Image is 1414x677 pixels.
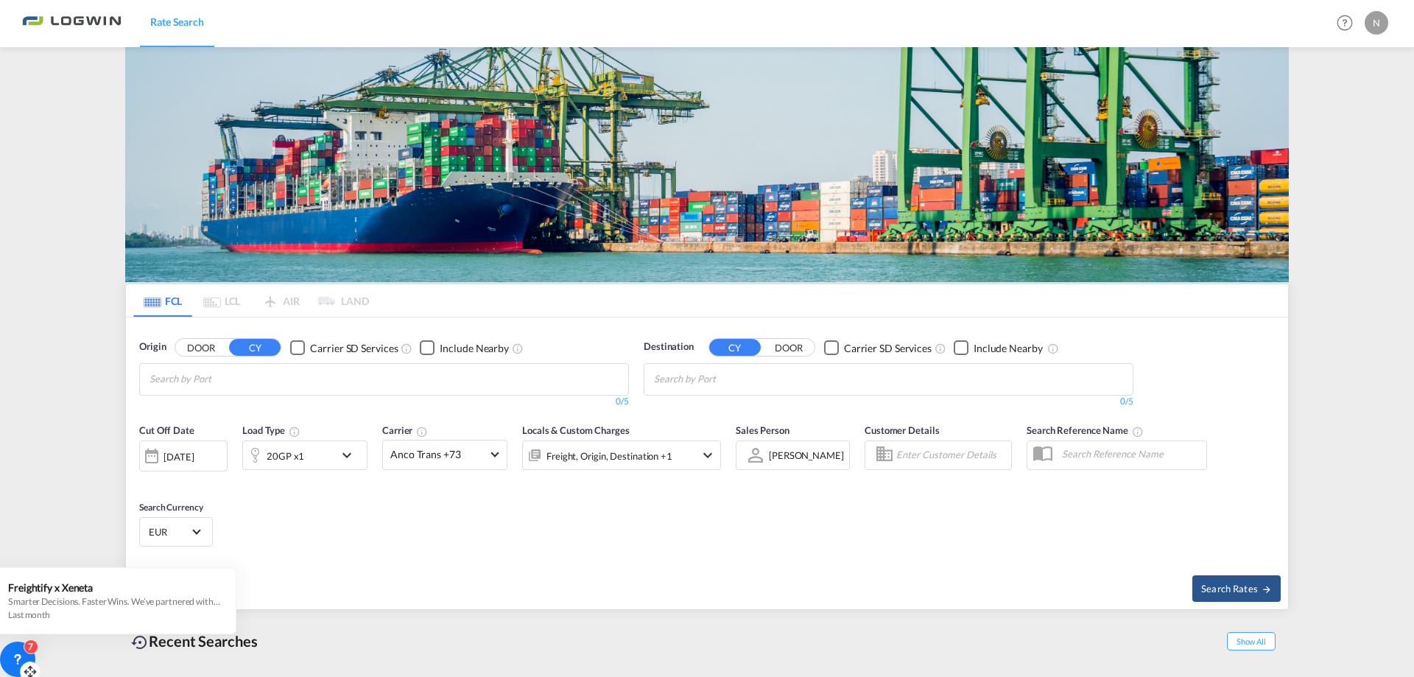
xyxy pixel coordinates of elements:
md-chips-wrap: Chips container with autocompletion. Enter the text area, type text to search, and then use the u... [147,364,295,391]
div: Include Nearby [974,341,1043,356]
md-chips-wrap: Chips container with autocompletion. Enter the text area, type text to search, and then use the u... [652,364,800,391]
md-icon: icon-backup-restore [131,634,149,651]
div: Carrier SD Services [844,341,932,356]
span: Load Type [242,424,300,436]
md-datepicker: Select [139,469,150,489]
div: [DATE] [163,450,194,463]
span: Carrier [382,424,428,436]
span: Customer Details [865,424,939,436]
div: Freight Origin Destination Factory Stuffing [546,446,672,466]
img: bc73a0e0d8c111efacd525e4c8ad7d32.png [22,7,122,40]
span: Origin [139,340,166,354]
md-icon: icon-chevron-down [338,446,363,464]
md-icon: Unchecked: Search for CY (Container Yard) services for all selected carriers.Checked : Search for... [401,343,412,354]
div: Help [1332,10,1365,37]
md-checkbox: Checkbox No Ink [824,340,932,355]
span: Locals & Custom Charges [522,424,630,436]
div: 0/5 [139,396,629,408]
input: Search Reference Name [1055,443,1206,465]
md-icon: icon-information-outline [289,426,300,438]
button: CY [709,339,761,356]
div: 0/5 [644,396,1133,408]
div: N [1365,11,1388,35]
md-checkbox: Checkbox No Ink [290,340,398,355]
md-icon: The selected Trucker/Carrierwill be displayed in the rate results If the rates are from another f... [416,426,428,438]
md-icon: Unchecked: Ignores neighbouring ports when fetching rates.Checked : Includes neighbouring ports w... [1047,343,1059,354]
span: Search Rates [1201,583,1272,594]
div: Include Nearby [440,341,509,356]
button: DOOR [763,340,815,357]
md-icon: icon-arrow-right [1262,584,1272,594]
md-icon: icon-chevron-down [699,446,717,464]
div: Carrier SD Services [310,341,398,356]
div: Freight Origin Destination Factory Stuffingicon-chevron-down [522,441,721,470]
md-tab-item: FCL [133,284,192,317]
div: OriginDOOR CY Checkbox No InkUnchecked: Search for CY (Container Yard) services for all selected ... [126,318,1288,608]
button: CY [229,339,281,356]
span: EUR [149,525,190,539]
md-select: Select Currency: € EUREuro [147,521,205,542]
input: Chips input. [654,368,794,391]
md-checkbox: Checkbox No Ink [954,340,1043,355]
span: Help [1332,10,1357,35]
div: [PERSON_NAME] [769,449,844,461]
md-icon: Unchecked: Ignores neighbouring ports when fetching rates.Checked : Includes neighbouring ports w... [512,343,524,354]
button: DOOR [175,340,227,357]
button: Search Ratesicon-arrow-right [1192,575,1281,602]
img: bild-fuer-ratentool.png [125,47,1289,282]
md-pagination-wrapper: Use the left and right arrow keys to navigate between tabs [133,284,369,317]
div: 20GP x1icon-chevron-down [242,441,367,470]
span: Sales Person [736,424,789,436]
span: Search Reference Name [1027,424,1144,436]
span: Destination [644,340,694,354]
span: Cut Off Date [139,424,194,436]
span: Rate Search [150,15,204,28]
md-icon: Your search will be saved by the below given name [1132,426,1144,438]
span: Show All [1227,632,1276,650]
input: Chips input. [150,368,289,391]
input: Enter Customer Details [896,444,1007,466]
div: Recent Searches [125,625,264,658]
md-icon: Unchecked: Search for CY (Container Yard) services for all selected carriers.Checked : Search for... [935,343,946,354]
md-checkbox: Checkbox No Ink [420,340,509,355]
div: 20GP x1 [267,446,304,466]
md-select: Sales Person: Nicolas Naji [767,444,845,466]
span: Search Currency [139,502,203,513]
span: Anco Trans +73 [390,447,486,462]
div: [DATE] [139,441,228,471]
